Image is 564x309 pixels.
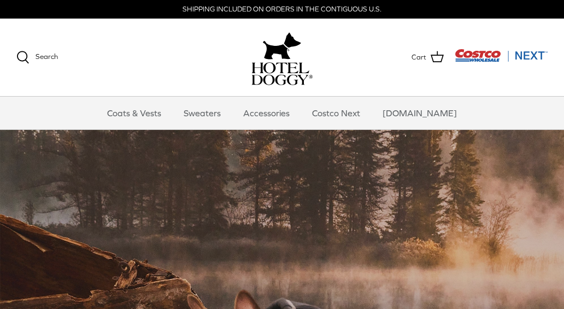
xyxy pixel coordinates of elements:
[455,56,548,64] a: Visit Costco Next
[36,52,58,61] span: Search
[251,29,313,85] a: hoteldoggy.com hoteldoggycom
[455,49,548,62] img: Costco Next
[373,97,467,129] a: [DOMAIN_NAME]
[16,51,58,64] a: Search
[302,97,370,129] a: Costco Next
[97,97,171,129] a: Coats & Vests
[251,62,313,85] img: hoteldoggycom
[263,29,301,62] img: hoteldoggy.com
[233,97,299,129] a: Accessories
[412,52,426,63] span: Cart
[412,50,444,64] a: Cart
[174,97,231,129] a: Sweaters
